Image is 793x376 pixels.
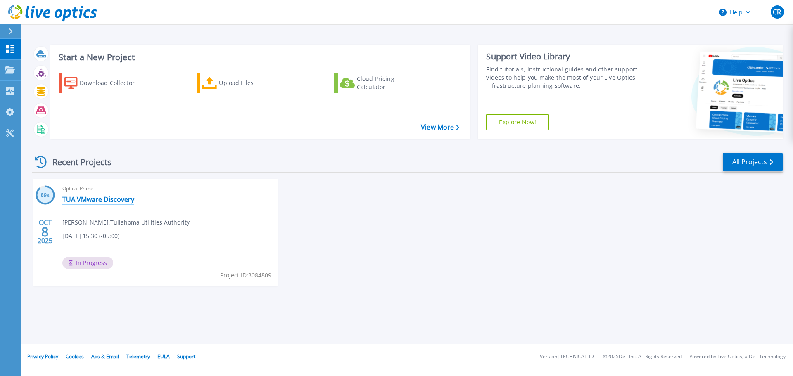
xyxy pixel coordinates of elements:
a: Cloud Pricing Calculator [334,73,426,93]
a: Upload Files [197,73,289,93]
a: Cookies [66,353,84,360]
li: Version: [TECHNICAL_ID] [540,354,596,359]
li: © 2025 Dell Inc. All Rights Reserved [603,354,682,359]
div: Find tutorials, instructional guides and other support videos to help you make the most of your L... [486,65,641,90]
span: In Progress [62,257,113,269]
a: Ads & Email [91,353,119,360]
a: Privacy Policy [27,353,58,360]
span: 8 [41,228,49,235]
span: Optical Prime [62,184,273,193]
li: Powered by Live Optics, a Dell Technology [689,354,786,359]
div: Upload Files [219,75,285,91]
a: TUA VMware Discovery [62,195,134,203]
span: % [47,193,50,198]
div: Cloud Pricing Calculator [357,75,423,91]
a: Download Collector [59,73,151,93]
h3: 89 [36,191,55,200]
a: View More [421,123,459,131]
h3: Start a New Project [59,53,459,62]
div: Download Collector [80,75,146,91]
span: CR [773,9,781,15]
div: Recent Projects [32,152,123,172]
a: Telemetry [126,353,150,360]
span: [PERSON_NAME] , Tullahoma Utilities Authority [62,218,190,227]
div: Support Video Library [486,51,641,62]
a: Explore Now! [486,114,549,130]
span: Project ID: 3084809 [220,271,271,280]
a: Support [177,353,195,360]
span: [DATE] 15:30 (-05:00) [62,232,119,241]
a: All Projects [723,153,783,171]
a: EULA [157,353,170,360]
div: OCT 2025 [37,217,53,247]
